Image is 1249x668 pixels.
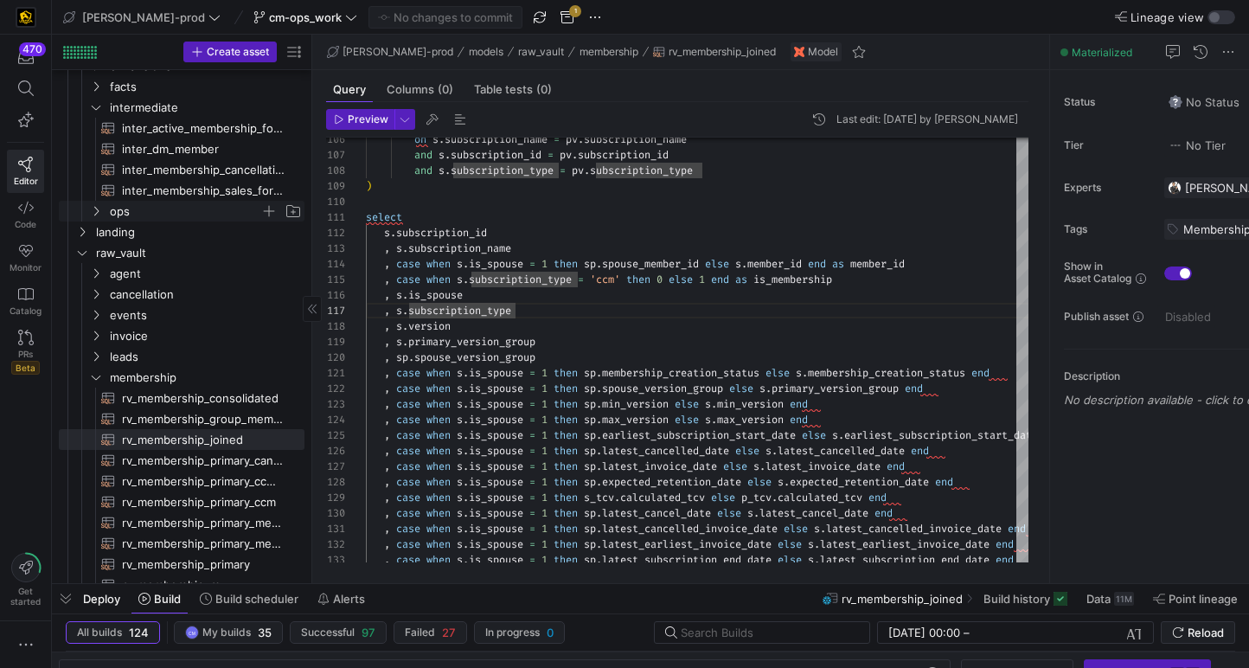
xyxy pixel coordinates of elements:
span: , [384,288,390,302]
span: In progress [485,626,540,639]
span: Editor [14,176,38,186]
div: Press SPACE to select this row. [59,325,304,346]
span: s [457,397,463,411]
div: Press SPACE to select this row. [59,305,304,325]
span: spouse_member_id [602,257,699,271]
span: s [457,273,463,286]
span: sp [584,397,596,411]
span: then [554,397,578,411]
span: All builds [77,626,122,639]
button: All builds124 [66,621,160,644]
button: [PERSON_NAME]-prod [323,42,458,62]
span: s [396,241,402,255]
span: intermediate [110,98,302,118]
span: Get started [10,586,41,607]
span: . [463,257,469,271]
span: No Status [1169,95,1239,109]
span: case [396,366,420,380]
div: 110 [326,194,345,209]
div: 470 [19,42,46,56]
span: . [463,397,469,411]
div: Press SPACE to select this row. [59,222,304,242]
span: then [554,366,578,380]
button: Failed27 [394,621,467,644]
span: , [384,366,390,380]
span: Preview [348,113,388,125]
button: Successful97 [290,621,387,644]
span: . [596,366,602,380]
a: rv_membership_primary​​​​​​​​​​ [59,554,304,575]
span: models [469,46,503,58]
span: else [669,273,693,286]
span: s [439,164,445,177]
span: facts [110,77,302,97]
span: end [808,257,826,271]
a: rv_membership_primary_membership​​​​​​​​​​ [59,533,304,554]
div: 116 [326,287,345,303]
span: Catalog [10,305,42,316]
span: My builds [202,626,251,639]
span: 0 [657,273,663,286]
span: 1 [541,382,548,395]
span: . [741,257,747,271]
span: 1 [541,257,548,271]
span: Experts [1064,182,1150,194]
span: select [366,210,402,224]
span: [PERSON_NAME]-prod [343,46,453,58]
div: Press SPACE to select this row. [59,180,304,201]
span: . [408,350,414,364]
span: Query [333,84,366,95]
span: member_id [850,257,905,271]
span: Failed [405,626,435,639]
span: member_id [747,257,802,271]
span: cm-ops_work [269,10,342,24]
span: (0) [536,84,552,95]
span: when [426,382,451,395]
span: Columns [387,84,453,95]
span: rv_membership_group_member​​​​​​​​​​ [122,409,285,429]
span: subscription_type [451,164,554,177]
button: 470 [7,42,44,73]
div: Press SPACE to select this row. [59,76,304,97]
span: rv_membership_primary_ccm_version​​​​​​​​​​ [122,472,285,491]
span: = [578,273,584,286]
div: Press SPACE to select this row. [59,263,304,284]
span: case [396,397,420,411]
span: else [729,382,753,395]
span: . [463,273,469,286]
span: case [396,257,420,271]
span: , [384,319,390,333]
span: else [705,257,729,271]
span: agent [110,264,302,284]
span: as [832,257,844,271]
span: rv_membership_primary_cancellation​​​​​​​​​​ [122,451,285,471]
div: 111 [326,209,345,225]
span: events [110,305,302,325]
span: Beta [11,361,40,375]
span: s [396,335,402,349]
button: Build [131,584,189,613]
a: Monitor [7,236,44,279]
button: rv_membership_joined [649,42,780,62]
span: end [711,273,729,286]
span: . [596,397,602,411]
a: rv_membership_raw​​​​​​​​​​ [59,575,304,595]
div: Press SPACE to select this row. [59,159,304,180]
div: Press SPACE to select this row. [59,242,304,263]
span: 1 [699,273,705,286]
span: spouse_version_group [602,382,723,395]
span: Successful [301,626,355,639]
button: cm-ops_work [249,6,362,29]
span: when [426,273,451,286]
div: Press SPACE to select this row. [59,201,304,222]
span: then [626,273,650,286]
span: s [396,319,402,333]
div: 113 [326,241,345,256]
span: . [402,304,408,318]
span: . [402,241,408,255]
button: Point lineage [1145,584,1246,613]
span: primary_version_group [408,335,535,349]
span: 35 [258,626,272,639]
span: = [548,148,554,162]
button: Create asset [183,42,277,62]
